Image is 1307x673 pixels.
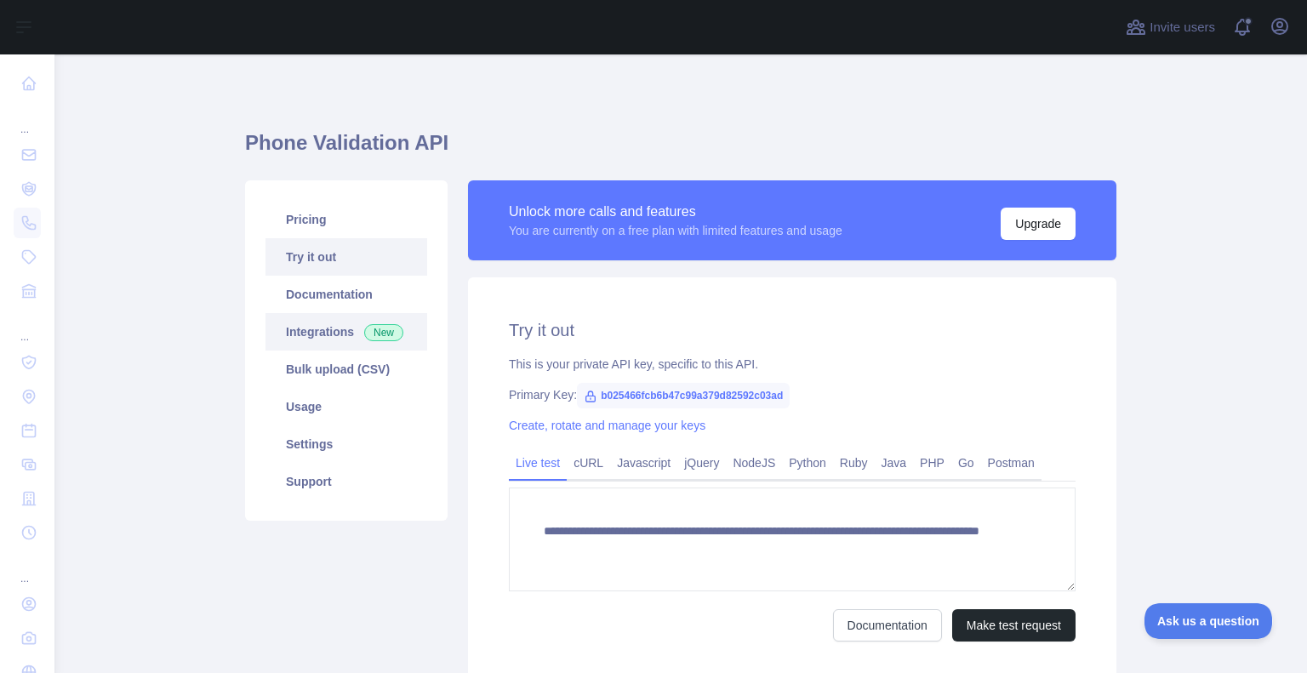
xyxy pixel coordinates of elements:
a: Documentation [833,609,942,642]
a: Javascript [610,449,677,476]
a: cURL [567,449,610,476]
a: jQuery [677,449,726,476]
button: Invite users [1122,14,1219,41]
div: ... [14,551,41,585]
h2: Try it out [509,318,1076,342]
a: NodeJS [726,449,782,476]
a: Ruby [833,449,875,476]
div: Primary Key: [509,386,1076,403]
a: Usage [265,388,427,425]
a: PHP [913,449,951,476]
button: Upgrade [1001,208,1076,240]
a: Python [782,449,833,476]
h1: Phone Validation API [245,129,1116,170]
span: b025466fcb6b47c99a379d82592c03ad [577,383,790,408]
div: ... [14,102,41,136]
a: Bulk upload (CSV) [265,351,427,388]
span: Invite users [1150,18,1215,37]
span: New [364,324,403,341]
a: Go [951,449,981,476]
a: Support [265,463,427,500]
a: Documentation [265,276,427,313]
iframe: Toggle Customer Support [1144,603,1273,639]
a: Try it out [265,238,427,276]
a: Postman [981,449,1042,476]
a: Pricing [265,201,427,238]
a: Settings [265,425,427,463]
div: ... [14,310,41,344]
div: You are currently on a free plan with limited features and usage [509,222,842,239]
a: Live test [509,449,567,476]
a: Create, rotate and manage your keys [509,419,705,432]
button: Make test request [952,609,1076,642]
div: This is your private API key, specific to this API. [509,356,1076,373]
a: Java [875,449,914,476]
div: Unlock more calls and features [509,202,842,222]
a: Integrations New [265,313,427,351]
